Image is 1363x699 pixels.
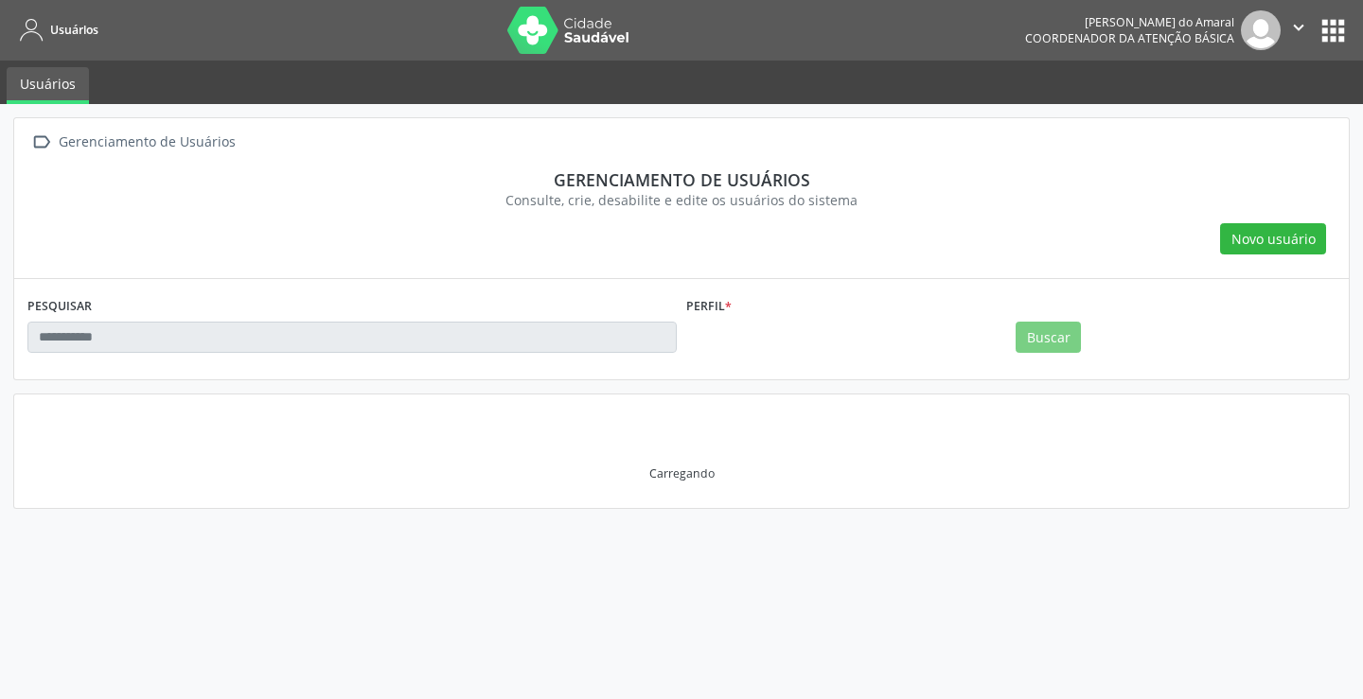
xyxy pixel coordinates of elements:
[649,465,715,481] div: Carregando
[27,129,239,156] a:  Gerenciamento de Usuários
[1281,10,1317,50] button: 
[50,22,98,38] span: Usuários
[1231,229,1316,249] span: Novo usuário
[1016,322,1081,354] button: Buscar
[1025,14,1234,30] div: [PERSON_NAME] do Amaral
[1025,30,1234,46] span: Coordenador da Atenção Básica
[686,292,732,322] label: Perfil
[13,14,98,45] a: Usuários
[1220,223,1326,255] button: Novo usuário
[7,67,89,104] a: Usuários
[1241,10,1281,50] img: img
[41,190,1322,210] div: Consulte, crie, desabilite e edite os usuários do sistema
[1288,17,1309,38] i: 
[27,292,92,322] label: PESQUISAR
[1317,14,1350,47] button: apps
[55,129,239,156] div: Gerenciamento de Usuários
[41,169,1322,190] div: Gerenciamento de usuários
[27,129,55,156] i: 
